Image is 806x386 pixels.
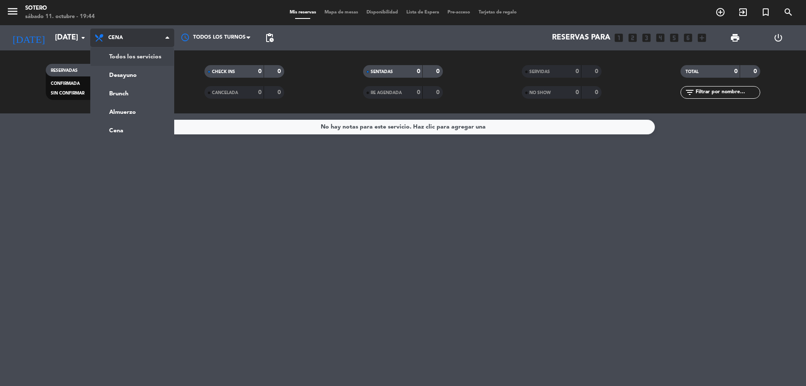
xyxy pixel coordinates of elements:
[529,70,550,74] span: SERVIDAS
[51,91,84,95] span: SIN CONFIRMAR
[6,5,19,18] i: menu
[576,68,579,74] strong: 0
[686,70,699,74] span: TOTAL
[91,66,174,84] a: Desayuno
[613,32,624,43] i: looks_one
[371,70,393,74] span: SENTADAS
[730,33,740,43] span: print
[321,122,486,132] div: No hay notas para este servicio. Haz clic para agregar una
[277,68,283,74] strong: 0
[627,32,638,43] i: looks_two
[91,84,174,103] a: Brunch
[683,32,693,43] i: looks_6
[783,7,793,17] i: search
[25,13,95,21] div: sábado 11. octubre - 19:44
[773,33,783,43] i: power_settings_new
[212,91,238,95] span: CANCELADA
[529,91,551,95] span: NO SHOW
[641,32,652,43] i: looks_3
[91,121,174,140] a: Cena
[436,68,441,74] strong: 0
[371,91,402,95] span: RE AGENDADA
[436,89,441,95] strong: 0
[91,47,174,66] a: Todos los servicios
[474,10,521,15] span: Tarjetas de regalo
[417,89,420,95] strong: 0
[264,33,275,43] span: pending_actions
[655,32,666,43] i: looks_4
[258,68,262,74] strong: 0
[715,7,725,17] i: add_circle_outline
[734,68,738,74] strong: 0
[696,32,707,43] i: add_box
[25,4,95,13] div: Sotero
[754,68,759,74] strong: 0
[258,89,262,95] strong: 0
[552,34,610,42] span: Reservas para
[402,10,443,15] span: Lista de Espera
[362,10,402,15] span: Disponibilidad
[695,88,760,97] input: Filtrar por nombre...
[320,10,362,15] span: Mapa de mesas
[51,81,80,86] span: CONFIRMADA
[285,10,320,15] span: Mis reservas
[761,7,771,17] i: turned_in_not
[212,70,235,74] span: CHECK INS
[756,25,800,50] div: LOG OUT
[6,29,51,47] i: [DATE]
[78,33,88,43] i: arrow_drop_down
[595,68,600,74] strong: 0
[443,10,474,15] span: Pre-acceso
[91,103,174,121] a: Almuerzo
[417,68,420,74] strong: 0
[277,89,283,95] strong: 0
[669,32,680,43] i: looks_5
[576,89,579,95] strong: 0
[685,87,695,97] i: filter_list
[51,68,78,73] span: RESERVADAS
[738,7,748,17] i: exit_to_app
[108,35,123,41] span: Cena
[595,89,600,95] strong: 0
[6,5,19,21] button: menu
